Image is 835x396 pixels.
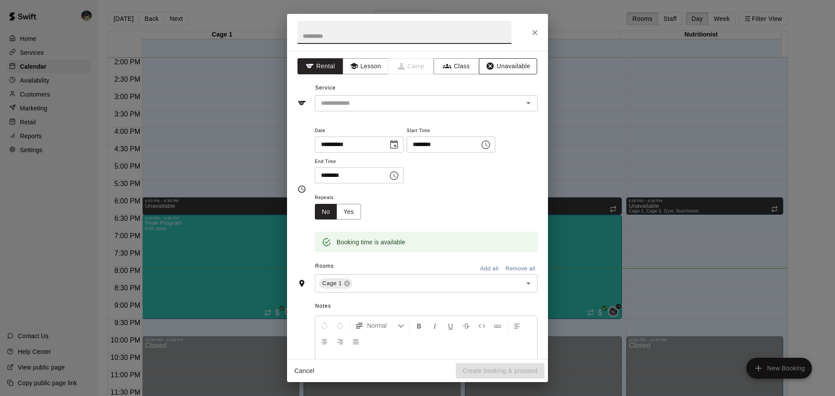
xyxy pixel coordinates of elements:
span: Normal [367,321,397,330]
button: Formatting Options [351,318,408,333]
span: Start Time [407,125,495,137]
button: Choose time, selected time is 9:30 PM [477,136,494,153]
span: Rooms [315,263,334,269]
button: Format Italics [428,318,442,333]
svg: Service [297,99,306,107]
button: No [315,204,337,220]
button: Cancel [291,363,318,379]
div: Cage 1 [319,278,352,289]
button: Choose time, selected time is 10:00 PM [385,167,403,184]
button: Format Bold [412,318,427,333]
button: Insert Code [474,318,489,333]
button: Justify Align [348,333,363,349]
button: Center Align [317,333,332,349]
button: Close [527,25,543,40]
button: Add all [475,262,503,276]
button: Remove all [503,262,538,276]
div: Booking time is available [337,234,405,250]
span: End Time [315,156,404,168]
button: Lesson [343,58,388,74]
button: Format Strikethrough [459,318,474,333]
svg: Rooms [297,279,306,288]
button: Unavailable [479,58,537,74]
button: Redo [333,318,347,333]
button: Yes [337,204,361,220]
span: Date [315,125,404,137]
button: Right Align [333,333,347,349]
span: Notes [315,299,538,313]
button: Format Underline [443,318,458,333]
span: Service [315,85,336,91]
div: outlined button group [315,204,361,220]
button: Open [522,277,534,290]
span: Repeats [315,192,368,204]
button: Insert Link [490,318,505,333]
button: Left Align [510,318,524,333]
button: Open [522,97,534,109]
svg: Timing [297,185,306,193]
span: Cage 1 [319,279,345,288]
span: Camps can only be created in the Services page [388,58,434,74]
button: Class [434,58,479,74]
button: Rental [297,58,343,74]
button: Undo [317,318,332,333]
button: Choose date, selected date is Sep 15, 2025 [385,136,403,153]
